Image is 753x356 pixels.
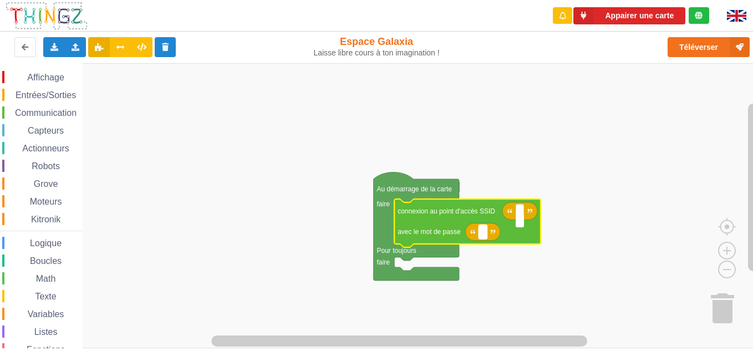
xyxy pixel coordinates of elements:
[727,10,746,22] img: gb.png
[26,73,65,82] span: Affichage
[25,345,67,354] span: Fonctions
[30,161,62,171] span: Robots
[26,126,65,135] span: Capteurs
[377,258,390,266] text: faire
[5,1,88,30] img: thingz_logo.png
[21,144,71,153] span: Actionneurs
[28,197,64,206] span: Moteurs
[32,179,60,189] span: Grove
[377,185,452,193] text: Au démarrage de la carte
[14,90,78,100] span: Entrées/Sorties
[29,215,62,224] span: Kitronik
[313,35,440,58] div: Espace Galaxia
[13,108,78,118] span: Communication
[398,228,461,236] text: avec le mot de passe
[28,256,63,266] span: Boucles
[33,292,58,301] span: Texte
[26,309,66,319] span: Variables
[377,200,390,208] text: faire
[28,238,63,248] span: Logique
[668,37,750,57] button: Téléverser
[573,7,685,24] button: Appairer une carte
[33,327,59,337] span: Listes
[313,48,440,58] div: Laisse libre cours à ton imagination !
[689,7,709,24] div: Tu es connecté au serveur de création de Thingz
[377,247,416,255] text: Pour toujours
[34,274,58,283] span: Math
[398,207,495,215] text: connexion au point d'accès SSID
